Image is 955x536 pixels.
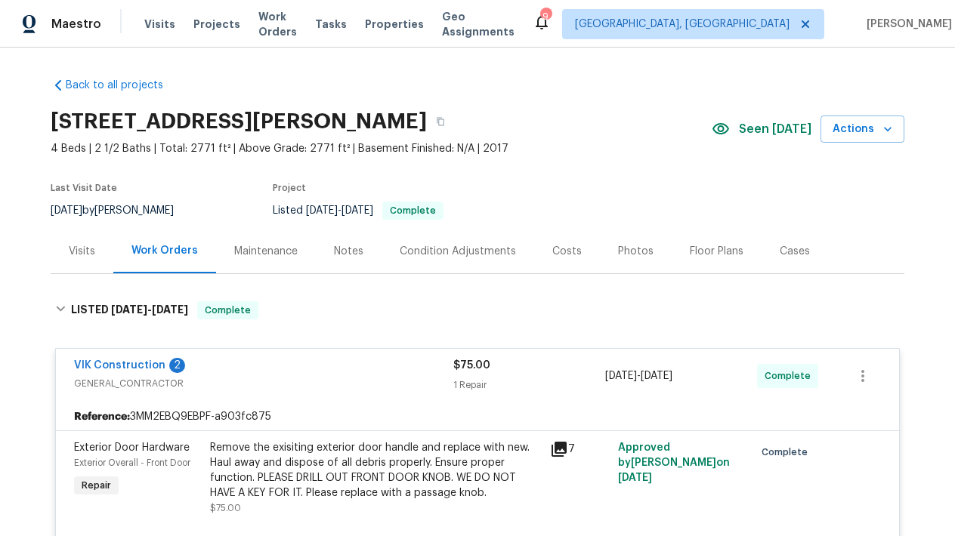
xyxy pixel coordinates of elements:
[74,360,165,371] a: VIK Construction
[51,286,904,334] div: LISTED [DATE]-[DATE]Complete
[618,442,730,483] span: Approved by [PERSON_NAME] on
[315,19,347,29] span: Tasks
[550,440,609,458] div: 7
[71,301,188,319] h6: LISTED
[306,205,338,216] span: [DATE]
[442,9,515,39] span: Geo Assignments
[618,244,654,259] div: Photos
[540,9,551,24] div: 9
[111,304,188,315] span: -
[273,205,444,216] span: Listed
[56,403,899,430] div: 3MM2EBQ9EBPF-a903fc875
[131,243,198,258] div: Work Orders
[210,440,541,501] div: Remove the exisiting exterior door handle and replace with new. Haul away and dispose of all debr...
[765,368,817,384] span: Complete
[69,244,95,259] div: Visits
[210,504,241,513] span: $75.00
[739,122,811,137] span: Seen [DATE]
[384,206,442,215] span: Complete
[273,183,306,193] span: Project
[575,17,790,32] span: [GEOGRAPHIC_DATA], [GEOGRAPHIC_DATA]
[152,304,188,315] span: [DATE]
[74,442,190,453] span: Exterior Door Hardware
[453,377,605,393] div: 1 Repair
[234,244,298,259] div: Maintenance
[76,478,117,493] span: Repair
[833,120,892,139] span: Actions
[334,244,363,259] div: Notes
[199,303,257,318] span: Complete
[427,108,454,135] button: Copy Address
[51,202,192,220] div: by [PERSON_NAME]
[861,17,952,32] span: [PERSON_NAME]
[258,9,297,39] span: Work Orders
[51,17,101,32] span: Maestro
[342,205,373,216] span: [DATE]
[306,205,373,216] span: -
[74,409,130,424] b: Reference:
[74,376,453,391] span: GENERAL_CONTRACTOR
[453,360,490,371] span: $75.00
[762,445,814,460] span: Complete
[51,141,712,156] span: 4 Beds | 2 1/2 Baths | Total: 2771 ft² | Above Grade: 2771 ft² | Basement Finished: N/A | 2017
[111,304,147,315] span: [DATE]
[690,244,743,259] div: Floor Plans
[641,371,672,381] span: [DATE]
[74,458,190,467] span: Exterior Overall - Front Door
[51,114,427,129] h2: [STREET_ADDRESS][PERSON_NAME]
[618,473,652,483] span: [DATE]
[400,244,516,259] div: Condition Adjustments
[605,371,637,381] span: [DATE]
[193,17,240,32] span: Projects
[821,116,904,143] button: Actions
[780,244,810,259] div: Cases
[169,358,185,373] div: 2
[51,205,82,216] span: [DATE]
[144,17,175,32] span: Visits
[365,17,424,32] span: Properties
[51,183,117,193] span: Last Visit Date
[552,244,582,259] div: Costs
[51,78,196,93] a: Back to all projects
[605,368,672,384] span: -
